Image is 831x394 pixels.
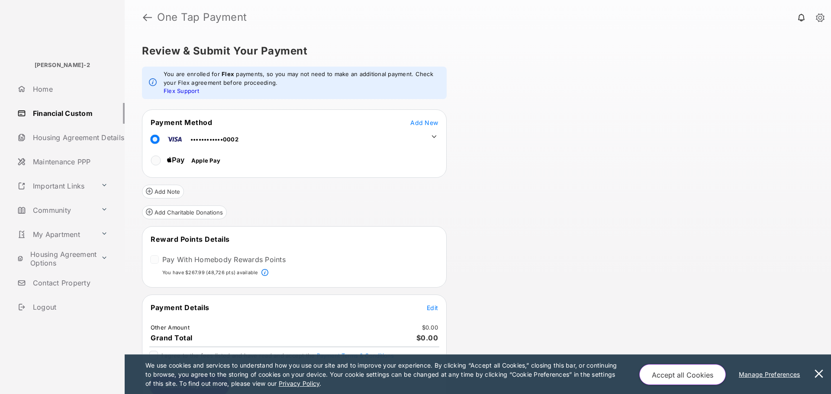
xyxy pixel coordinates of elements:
[410,119,438,126] span: Add New
[279,380,319,387] u: Privacy Policy
[150,324,190,331] td: Other Amount
[427,303,438,312] button: Edit
[151,303,209,312] span: Payment Details
[14,297,125,317] a: Logout
[164,87,199,94] a: Flex Support
[142,185,184,199] button: Add Note
[164,70,440,96] em: You are enrolled for payments, so you may not need to make an additional payment. Check your Flex...
[14,127,125,148] a: Housing Agreement Details
[14,176,97,196] a: Important Links
[161,352,394,359] span: I agree to the fees listed and have read and accept the
[222,70,234,77] strong: Flex
[422,324,438,331] td: $0.00
[142,205,227,219] button: Add Charitable Donations
[142,46,807,56] h5: Review & Submit Your Payment
[14,224,97,245] a: My Apartment
[14,200,97,221] a: Community
[151,333,193,342] span: Grand Total
[639,364,726,385] button: Accept all Cookies
[145,361,621,388] p: We use cookies and services to understand how you use our site and to improve your experience. By...
[739,371,804,378] u: Manage Preferences
[317,352,394,359] button: I agree to the fees listed and have read and accept the
[410,118,438,127] button: Add New
[14,248,97,269] a: Housing Agreement Options
[14,151,125,172] a: Maintenance PPP
[151,118,212,127] span: Payment Method
[416,333,438,342] span: $0.00
[151,235,230,243] span: Reward Points Details
[191,157,220,164] span: Apple Pay
[14,103,125,124] a: Financial Custom
[162,269,258,276] p: You have $267.99 (48,726 pts) available
[190,136,238,143] span: ••••••••••••0002
[162,255,286,264] label: Pay With Homebody Rewards Points
[35,61,90,70] p: [PERSON_NAME]-2
[14,79,125,99] a: Home
[14,272,125,293] a: Contact Property
[157,12,247,22] strong: One Tap Payment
